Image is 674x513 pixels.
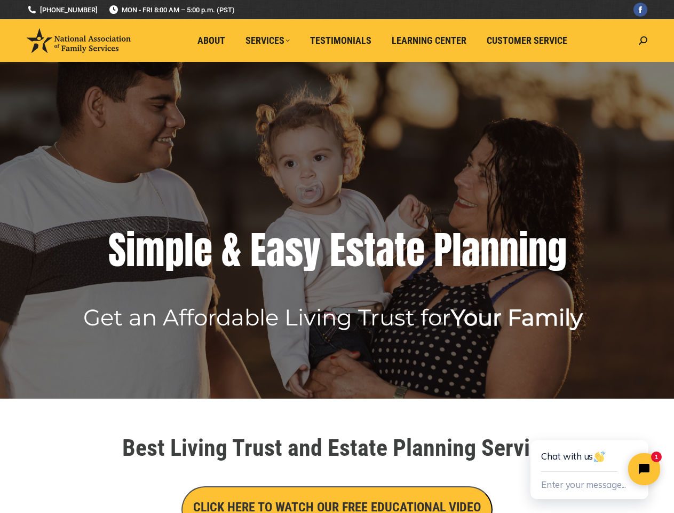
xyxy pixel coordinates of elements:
div: e [194,229,212,271]
div: g [548,229,567,271]
div: n [528,229,548,271]
b: Your Family [451,304,583,331]
div: t [364,229,376,271]
div: s [285,229,303,271]
div: m [136,229,165,271]
div: P [434,229,452,271]
iframe: Tidio Chat [508,406,674,513]
div: t [394,229,406,271]
div: l [184,229,194,271]
div: a [462,229,480,271]
span: Learning Center [392,35,466,46]
a: Customer Service [479,30,575,51]
a: Learning Center [384,30,474,51]
div: a [376,229,394,271]
h1: Best Living Trust and Estate Planning Service [38,436,636,460]
span: MON - FRI 8:00 AM – 5:00 p.m. (PST) [108,5,235,15]
a: [PHONE_NUMBER] [27,5,98,15]
div: E [330,229,346,271]
div: e [406,229,425,271]
div: p [165,229,184,271]
a: Testimonials [303,30,379,51]
span: Testimonials [310,35,371,46]
div: S [108,229,126,271]
div: y [303,229,321,271]
div: i [519,229,528,271]
div: n [480,229,499,271]
div: E [250,229,266,271]
span: Services [245,35,290,46]
span: Customer Service [487,35,567,46]
div: a [266,229,285,271]
div: l [452,229,462,271]
a: Facebook page opens in new window [633,3,647,17]
a: About [190,30,233,51]
div: s [346,229,364,271]
div: & [221,229,241,271]
rs-layer: Get an Affordable Living Trust for [83,308,583,327]
div: n [499,229,519,271]
img: National Association of Family Services [27,28,131,53]
span: About [197,35,225,46]
div: i [126,229,136,271]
